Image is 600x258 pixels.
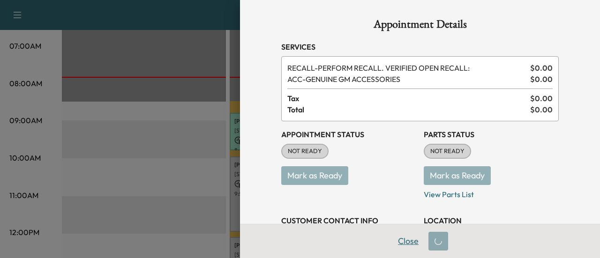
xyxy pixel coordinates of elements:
h3: LOCATION [424,215,559,226]
span: Total [287,104,530,115]
h3: Parts Status [424,129,559,140]
span: PERFORM RECALL. VERIFIED OPEN RECALL: [287,62,526,74]
button: Close [392,232,425,251]
span: Tax [287,93,530,104]
span: NOT READY [282,147,328,156]
h3: CUSTOMER CONTACT INFO [281,215,416,226]
p: View Parts List [424,185,559,200]
h3: Services [281,41,559,52]
h3: Appointment Status [281,129,416,140]
span: GENUINE GM ACCESSORIES [287,74,526,85]
span: $ 0.00 [530,62,553,74]
span: $ 0.00 [530,74,553,85]
span: $ 0.00 [530,104,553,115]
h1: Appointment Details [281,19,559,34]
span: NOT READY [425,147,470,156]
span: $ 0.00 [530,93,553,104]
